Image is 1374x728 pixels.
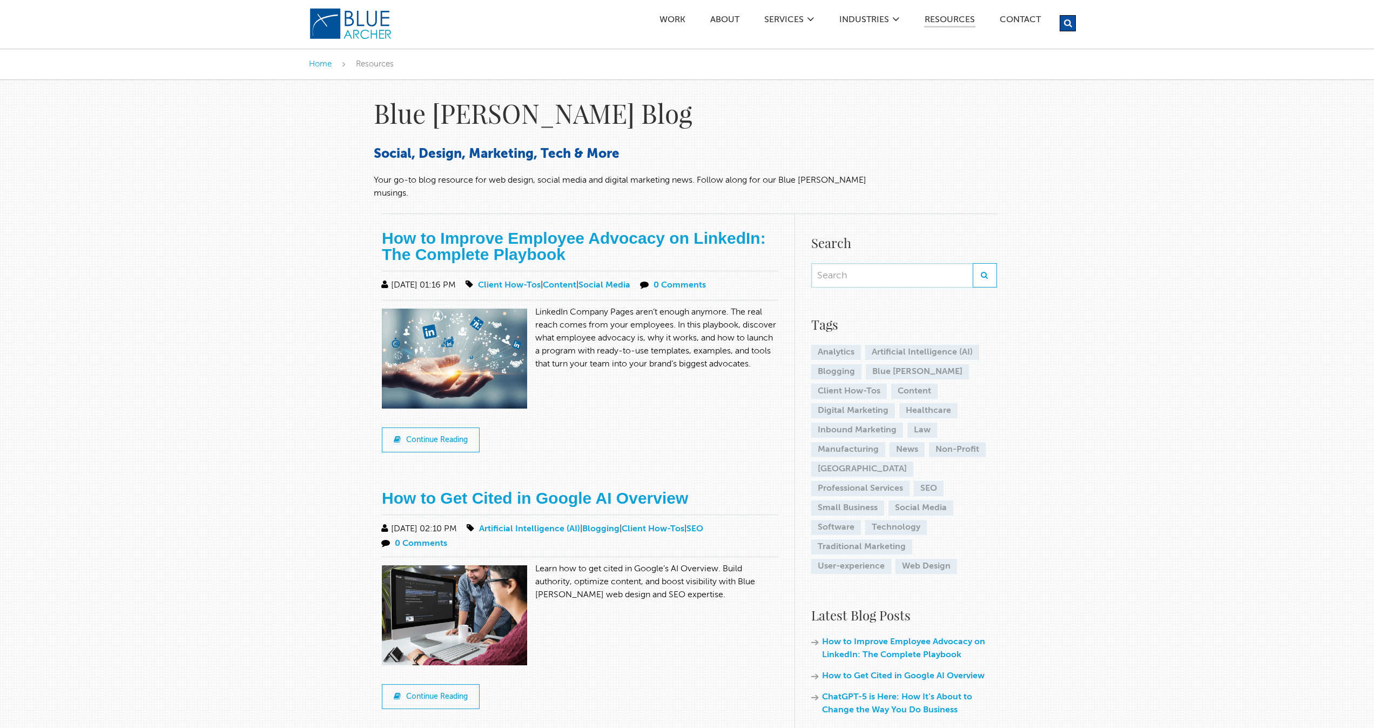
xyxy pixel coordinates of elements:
img: 2 professionals looking at a computer that shows Google SERP result for How to Get Cited in Googl... [382,565,535,673]
a: Social Media [578,281,630,290]
a: Contact [999,16,1041,27]
a: ChatGPT-5 is Here: How It’s About to Change the Way You Do Business [822,693,972,714]
a: Resources [924,16,975,28]
a: [GEOGRAPHIC_DATA] [811,462,913,477]
span: [DATE] 01:16 PM [379,281,456,290]
a: Social Media [888,500,953,516]
a: Analytics [811,345,861,360]
a: Professional Services [811,481,910,496]
h3: Social, Design, Marketing, Tech & More [374,146,871,163]
a: Traditional Marketing [811,539,912,555]
img: Blue Archer Logo [309,8,393,40]
a: Industries [839,16,890,27]
a: Technology [865,520,927,535]
a: How to Get Cited in Google AI Overview [822,672,985,680]
span: Resources [356,60,394,68]
a: Content [543,281,576,290]
a: SEO [914,481,944,496]
a: 0 Comments [395,539,447,548]
a: Blogging [582,525,619,533]
a: Continue Reading [382,684,480,709]
img: How to Improve Employee Advocacy [382,309,535,417]
a: ABOUT [710,16,740,27]
a: SEO [686,525,703,533]
p: LinkedIn Company Pages aren’t enough anymore. The real reach comes from your employees. In this p... [382,306,778,371]
h4: Tags [811,315,997,334]
a: Artificial Intelligence (AI) [865,345,979,360]
a: Client How-Tos [622,525,684,533]
a: Home [309,60,332,68]
a: User-experience [811,559,891,574]
span: | | [463,281,632,290]
a: Inbound Marketing [811,423,903,438]
a: Software [811,520,861,535]
a: Client How-Tos [478,281,541,290]
a: Blogging [811,364,861,379]
h1: Blue [PERSON_NAME] Blog [374,96,871,130]
p: Your go-to blog resource for web design, social media and digital marketing news. Follow along fo... [374,174,871,200]
span: | | | [464,525,703,533]
a: Manufacturing [811,442,885,457]
a: How to Improve Employee Advocacy on LinkedIn: The Complete Playbook [822,638,985,659]
a: Blue [PERSON_NAME] [866,364,969,379]
a: How to Get Cited in Google AI Overview [382,489,688,507]
a: How to Improve Employee Advocacy on LinkedIn: The Complete Playbook [382,229,766,263]
a: Work [659,16,686,27]
a: SERVICES [764,16,804,27]
span: [DATE] 02:10 PM [379,525,457,533]
h4: Latest Blog Posts [811,605,997,625]
a: Small Business [811,500,884,516]
a: Web Design [895,559,957,574]
a: Artificial Intelligence (AI) [479,525,580,533]
a: Client How-Tos [811,384,887,399]
a: Law [907,423,937,438]
input: Search [811,263,973,288]
p: Learn how to get cited in Google’s AI Overview. Build authority, optimize content, and boost visi... [382,563,778,602]
a: Digital Marketing [811,403,895,418]
a: Content [891,384,938,399]
a: Continue Reading [382,428,480,452]
a: Non-Profit [929,442,986,457]
a: 0 Comments [654,281,706,290]
a: News [890,442,925,457]
h4: Search [811,233,997,252]
a: Healthcare [899,403,958,418]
